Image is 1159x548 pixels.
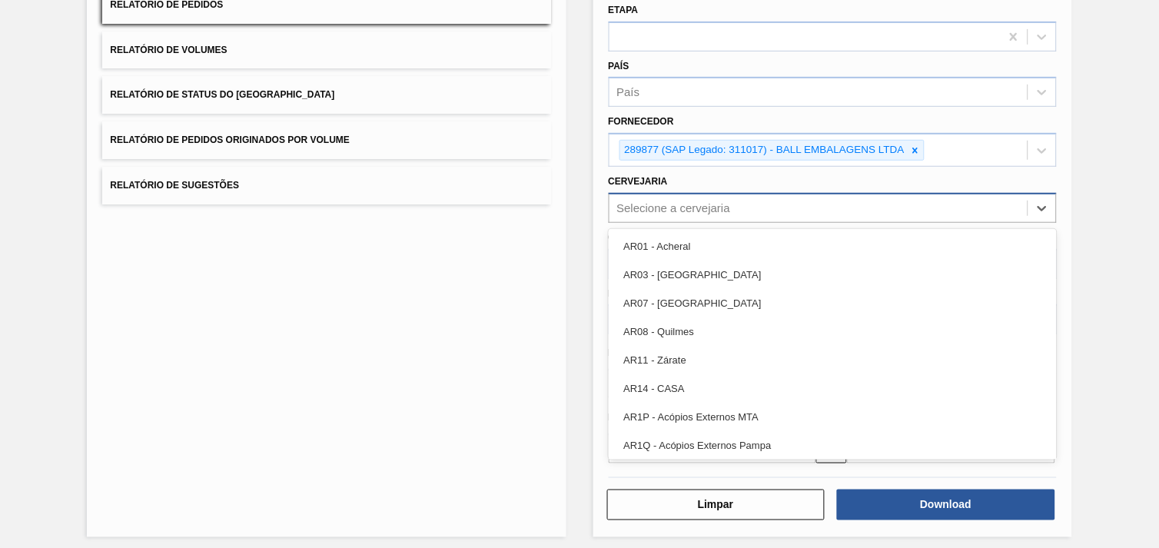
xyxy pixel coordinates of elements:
label: Fornecedor [609,116,674,127]
button: Relatório de Sugestões [102,167,550,204]
span: Relatório de Pedidos Originados por Volume [110,135,350,145]
button: Relatório de Status do [GEOGRAPHIC_DATA] [102,76,550,114]
div: AR1Q - Acópios Externos Pampa [609,431,1057,460]
div: Selecione a cervejaria [617,201,731,214]
button: Relatório de Volumes [102,32,550,69]
div: AR01 - Acheral [609,232,1057,261]
span: Relatório de Sugestões [110,180,239,191]
div: AR1P - Acópios Externos MTA [609,403,1057,431]
button: Download [837,490,1055,520]
div: AR08 - Quilmes [609,317,1057,346]
button: Limpar [607,490,825,520]
div: AR07 - [GEOGRAPHIC_DATA] [609,289,1057,317]
label: País [609,61,629,71]
label: Cervejaria [609,176,668,187]
div: AR14 - CASA [609,374,1057,403]
button: Relatório de Pedidos Originados por Volume [102,121,550,159]
div: 289877 (SAP Legado: 311017) - BALL EMBALAGENS LTDA [620,141,907,160]
div: AR03 - [GEOGRAPHIC_DATA] [609,261,1057,289]
span: Relatório de Volumes [110,45,227,55]
span: Relatório de Status do [GEOGRAPHIC_DATA] [110,89,334,100]
div: AR11 - Zárate [609,346,1057,374]
label: Etapa [609,5,639,15]
div: País [617,86,640,99]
